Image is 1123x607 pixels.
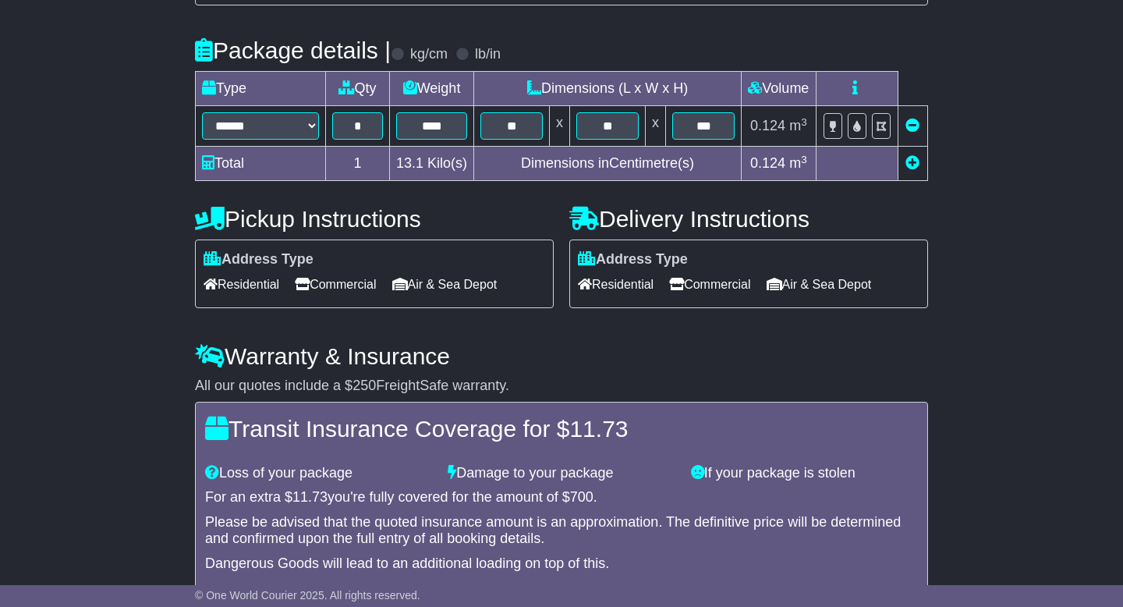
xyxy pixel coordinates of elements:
[292,489,328,505] span: 11.73
[742,72,817,106] td: Volume
[295,272,376,296] span: Commercial
[801,116,807,128] sup: 3
[669,272,750,296] span: Commercial
[390,147,474,181] td: Kilo(s)
[789,118,807,133] span: m
[474,72,742,106] td: Dimensions (L x W x H)
[570,489,593,505] span: 700
[205,489,918,506] div: For an extra $ you're fully covered for the amount of $ .
[767,272,872,296] span: Air & Sea Depot
[750,155,785,171] span: 0.124
[204,251,314,268] label: Address Type
[646,106,666,147] td: x
[195,206,554,232] h4: Pickup Instructions
[197,465,440,482] div: Loss of your package
[352,378,376,393] span: 250
[789,155,807,171] span: m
[205,556,918,573] div: Dangerous Goods will lead to an additional loading on top of this.
[326,72,390,106] td: Qty
[578,251,688,268] label: Address Type
[475,46,501,63] label: lb/in
[683,465,926,482] div: If your package is stolen
[801,154,807,165] sup: 3
[569,206,928,232] h4: Delivery Instructions
[326,147,390,181] td: 1
[195,378,928,395] div: All our quotes include a $ FreightSafe warranty.
[410,46,448,63] label: kg/cm
[905,155,919,171] a: Add new item
[550,106,570,147] td: x
[195,343,928,369] h4: Warranty & Insurance
[390,72,474,106] td: Weight
[195,589,420,602] span: © One World Courier 2025. All rights reserved.
[578,272,654,296] span: Residential
[392,272,498,296] span: Air & Sea Depot
[195,37,391,63] h4: Package details |
[569,416,628,442] span: 11.73
[440,465,682,482] div: Damage to your package
[196,72,326,106] td: Type
[205,416,918,442] h4: Transit Insurance Coverage for $
[750,118,785,133] span: 0.124
[204,272,279,296] span: Residential
[205,514,918,548] div: Please be advised that the quoted insurance amount is an approximation. The definitive price will...
[396,155,423,171] span: 13.1
[474,147,742,181] td: Dimensions in Centimetre(s)
[905,118,919,133] a: Remove this item
[196,147,326,181] td: Total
